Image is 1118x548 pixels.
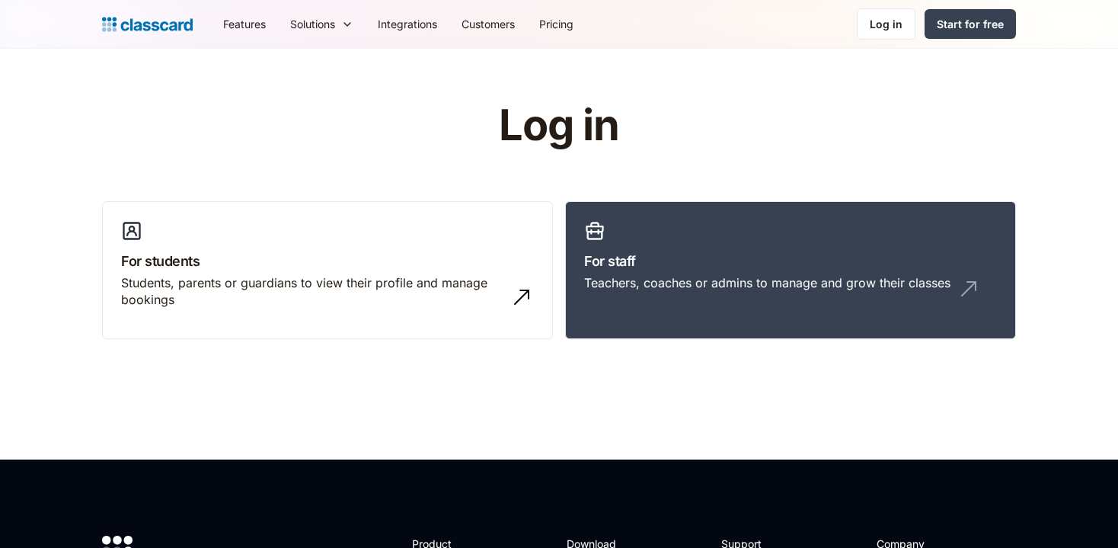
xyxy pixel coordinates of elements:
div: Students, parents or guardians to view their profile and manage bookings [121,274,503,309]
div: Log in [870,16,902,32]
a: home [102,14,193,35]
a: For studentsStudents, parents or guardians to view their profile and manage bookings [102,201,553,340]
a: Integrations [366,7,449,41]
div: Solutions [278,7,366,41]
a: Customers [449,7,527,41]
div: Start for free [937,16,1004,32]
a: Log in [857,8,915,40]
a: Features [211,7,278,41]
h3: For staff [584,251,997,271]
div: Teachers, coaches or admins to manage and grow their classes [584,274,950,291]
a: Pricing [527,7,586,41]
a: For staffTeachers, coaches or admins to manage and grow their classes [565,201,1016,340]
h1: Log in [318,102,801,149]
div: Solutions [290,16,335,32]
a: Start for free [925,9,1016,39]
h3: For students [121,251,534,271]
